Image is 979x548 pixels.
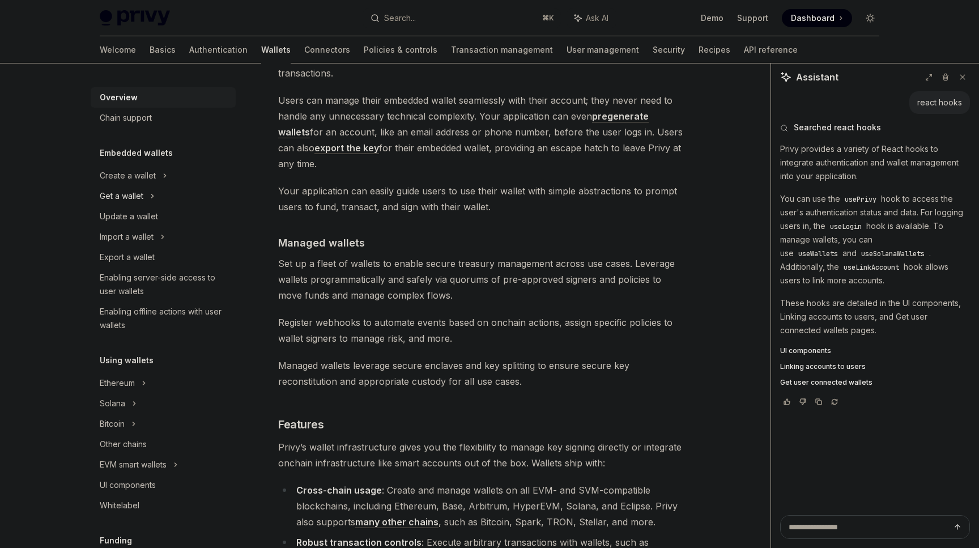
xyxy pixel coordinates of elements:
[791,12,835,24] span: Dashboard
[780,346,970,355] a: UI components
[278,92,687,172] span: Users can manage their embedded wallet seamlessly with their account; they never need to handle a...
[567,8,616,28] button: Ask AI
[100,169,156,182] div: Create a wallet
[150,36,176,63] a: Basics
[100,10,170,26] img: light logo
[780,192,970,287] p: You can use the hook to access the user's authentication status and data. For logging users in, t...
[100,250,155,264] div: Export a wallet
[780,362,970,371] a: Linking accounts to users
[780,142,970,183] p: Privy provides a variety of React hooks to integrate authentication and wallet management into yo...
[100,210,158,223] div: Update a wallet
[567,36,639,63] a: User management
[384,11,416,25] div: Search...
[296,485,382,496] strong: Cross-chain usage
[796,70,838,84] span: Assistant
[355,516,439,528] a: many other chains
[830,222,862,231] span: useLogin
[189,36,248,63] a: Authentication
[100,458,167,471] div: EVM smart wallets
[261,36,291,63] a: Wallets
[278,256,687,303] span: Set up a fleet of wallets to enable secure treasury management across use cases. Leverage wallets...
[278,358,687,389] span: Managed wallets leverage secure enclaves and key splitting to ensure secure key reconstitution an...
[917,97,962,108] div: react hooks
[100,146,173,160] h5: Embedded wallets
[91,475,236,495] a: UI components
[737,12,768,24] a: Support
[699,36,730,63] a: Recipes
[798,249,838,258] span: useWallets
[91,267,236,301] a: Enabling server-side access to user wallets
[91,434,236,454] a: Other chains
[701,12,723,24] a: Demo
[451,36,553,63] a: Transaction management
[100,230,154,244] div: Import a wallet
[861,249,925,258] span: useSolanaWallets
[100,305,229,332] div: Enabling offline actions with user wallets
[744,36,798,63] a: API reference
[780,378,970,387] a: Get user connected wallets
[278,417,324,432] span: Features
[278,235,365,250] span: Managed wallets
[314,142,379,154] a: export the key
[844,263,899,272] span: useLinkAccount
[100,91,138,104] div: Overview
[100,499,139,512] div: Whitelabel
[100,354,154,367] h5: Using wallets
[586,12,608,24] span: Ask AI
[780,378,872,387] span: Get user connected wallets
[861,9,879,27] button: Toggle dark mode
[100,397,125,410] div: Solana
[100,189,143,203] div: Get a wallet
[278,482,687,530] li: : Create and manage wallets on all EVM- and SVM-compatible blockchains, including Ethereum, Base,...
[100,478,156,492] div: UI components
[278,439,687,471] span: Privy’s wallet infrastructure gives you the flexibility to manage key signing directly or integra...
[91,87,236,108] a: Overview
[951,520,964,534] button: Send message
[794,122,881,133] span: Searched react hooks
[100,417,125,431] div: Bitcoin
[278,315,687,346] span: Register webhooks to automate events based on onchain actions, assign specific policies to wallet...
[91,301,236,335] a: Enabling offline actions with user wallets
[100,534,132,547] h5: Funding
[100,36,136,63] a: Welcome
[91,108,236,128] a: Chain support
[780,346,831,355] span: UI components
[91,206,236,227] a: Update a wallet
[278,183,687,215] span: Your application can easily guide users to use their wallet with simple abstractions to prompt us...
[845,195,876,204] span: usePrivy
[100,111,152,125] div: Chain support
[91,495,236,516] a: Whitelabel
[296,537,422,548] strong: Robust transaction controls
[780,296,970,337] p: These hooks are detailed in the UI components, Linking accounts to users, and Get user connected ...
[780,122,970,133] button: Searched react hooks
[653,36,685,63] a: Security
[91,247,236,267] a: Export a wallet
[100,437,147,451] div: Other chains
[100,271,229,298] div: Enabling server-side access to user wallets
[780,362,866,371] span: Linking accounts to users
[304,36,350,63] a: Connectors
[542,14,554,23] span: ⌘ K
[782,9,852,27] a: Dashboard
[100,376,135,390] div: Ethereum
[363,8,561,28] button: Search...⌘K
[364,36,437,63] a: Policies & controls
